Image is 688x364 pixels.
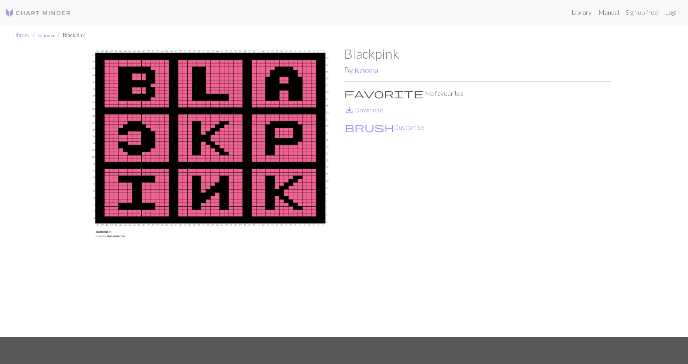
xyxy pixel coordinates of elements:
h1: Blackpink [344,46,612,62]
a: Manual [595,4,622,21]
a: Ксюша [38,32,54,38]
a: Sign up free [622,4,662,21]
i: Customise [345,122,394,132]
i: Favourite [344,88,424,98]
button: CustomiseCustomise [344,122,425,133]
a: DownloadDownload [344,106,383,114]
p: No favourites [344,88,612,98]
li: Blackpink [54,31,85,39]
a: Library [13,32,29,38]
a: Login [662,4,683,21]
img: Blackpink [76,46,344,337]
a: Library [568,4,595,21]
h2: By [344,65,612,75]
span: favorite [344,88,424,99]
img: Logo [5,8,71,18]
span: brush [345,121,394,133]
span: save_alt [344,104,354,116]
i: Download [344,105,354,115]
a: Ксюша [355,65,379,75]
